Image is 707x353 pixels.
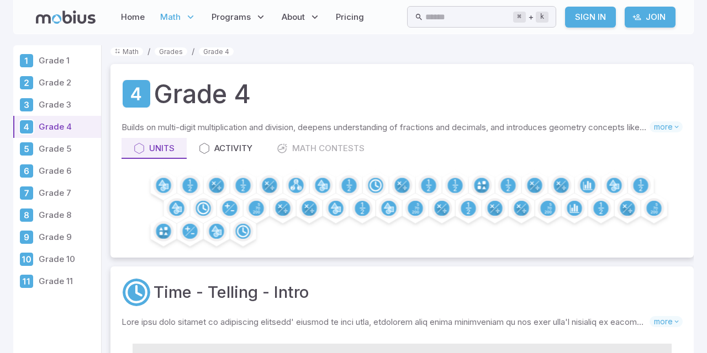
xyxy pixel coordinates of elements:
span: Math [160,11,181,23]
div: Grade 7 [19,185,34,201]
p: Grade 7 [39,187,97,199]
a: Grade 2 [13,72,101,94]
p: Grade 6 [39,165,97,177]
kbd: k [536,12,548,23]
a: Grade 3 [13,94,101,116]
p: Grade 8 [39,209,97,221]
div: Grade 4 [19,119,34,135]
a: Grade 4 [13,116,101,138]
span: Programs [212,11,251,23]
p: Grade 10 [39,253,97,265]
a: Grade 4 [122,79,151,109]
div: Grade 11 [19,274,34,289]
div: Units [134,142,175,154]
a: Sign In [565,7,616,28]
a: Join [625,7,676,28]
a: Grade 4 [199,47,234,56]
div: Grade 8 [19,207,34,223]
div: + [513,10,548,24]
a: Grade 1 [13,50,101,72]
a: Math [110,47,143,56]
p: Builds on multi-digit multiplication and division, deepens understanding of fractions and decimal... [122,121,650,133]
div: Activity [199,142,252,154]
a: Grade 6 [13,160,101,182]
div: Grade 6 [19,163,34,179]
p: Grade 5 [39,143,97,155]
div: Grade 5 [19,141,34,157]
h1: Grade 4 [154,75,251,113]
p: Grade 3 [39,99,97,111]
p: Grade 4 [39,121,97,133]
p: Grade 2 [39,77,97,89]
a: Pricing [333,4,367,30]
nav: breadcrumb [110,45,694,57]
a: Home [118,4,148,30]
a: Grade 10 [13,248,101,270]
a: Grade 11 [13,270,101,292]
li: / [192,45,194,57]
div: Grade 10 [19,252,34,267]
p: Grade 1 [39,55,97,67]
a: Grade 8 [13,204,101,226]
span: About [282,11,305,23]
div: Grade 2 [19,75,34,90]
div: Grade 3 [19,97,34,113]
div: Grade 1 [19,53,34,68]
p: Grade 11 [39,275,97,287]
p: Lore ipsu dolo sitamet co adipiscing elitsedd' eiusmod te inci utla, etdolorem aliq enima minimve... [122,316,650,328]
a: Time [122,277,151,307]
li: / [147,45,150,57]
a: Grade 9 [13,226,101,248]
a: Grade 5 [13,138,101,160]
a: Grades [155,47,187,56]
div: Grade 9 [19,229,34,245]
a: Grade 7 [13,182,101,204]
a: Time - Telling - Intro [154,280,309,304]
kbd: ⌘ [513,12,526,23]
p: Grade 9 [39,231,97,243]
